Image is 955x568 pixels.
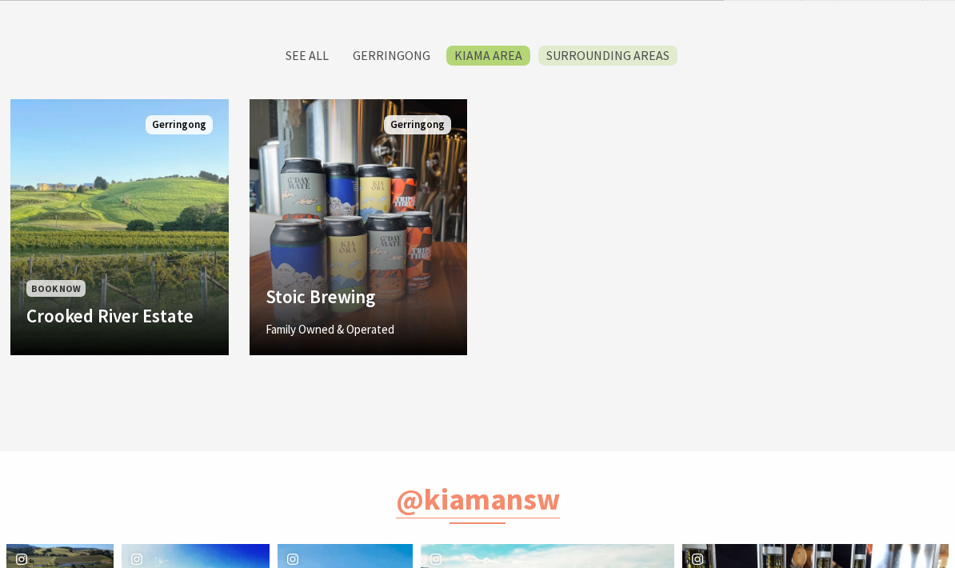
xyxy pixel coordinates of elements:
[13,550,30,568] svg: instagram icon
[266,286,452,308] h4: Stoic Brewing
[689,550,706,568] svg: instagram icon
[10,99,229,355] a: Book Now Crooked River Estate Gerringong
[128,550,146,568] svg: instagram icon
[146,115,213,135] span: Gerringong
[26,280,86,297] span: Book Now
[446,46,530,66] label: Kiama Area
[427,550,445,568] svg: instagram icon
[278,46,337,66] label: SEE All
[26,305,213,327] h4: Crooked River Estate
[384,115,451,135] span: Gerringong
[266,320,452,397] p: Family Owned & Operated Gerringong locals, Father and Son [PERSON_NAME] and [PERSON_NAME], founde...
[396,480,560,518] a: @kiamansw
[538,46,677,66] label: Surrounding Areas
[250,99,468,355] a: Another Image Used Stoic Brewing Family Owned & Operated Gerringong locals, Father and Son [PERSO...
[284,550,302,568] svg: instagram icon
[345,46,438,66] label: Gerringong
